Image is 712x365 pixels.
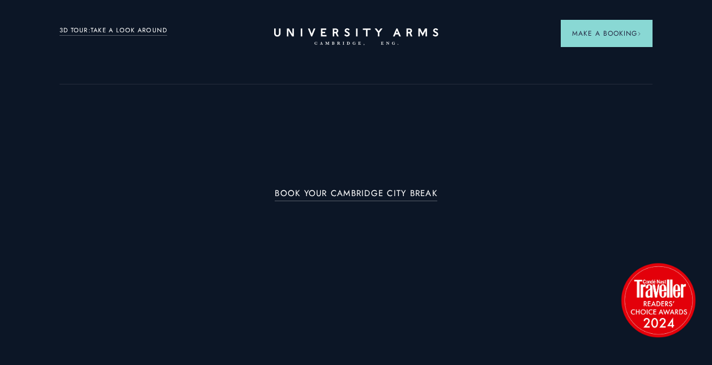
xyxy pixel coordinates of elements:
img: Arrow icon [637,32,641,36]
span: Make a Booking [572,28,641,39]
button: Make a BookingArrow icon [561,20,653,47]
a: Home [274,28,438,46]
a: BOOK YOUR CAMBRIDGE CITY BREAK [275,189,437,202]
img: image-2524eff8f0c5d55edbf694693304c4387916dea5-1501x1501-png [616,257,701,342]
a: 3D TOUR:TAKE A LOOK AROUND [59,26,168,36]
